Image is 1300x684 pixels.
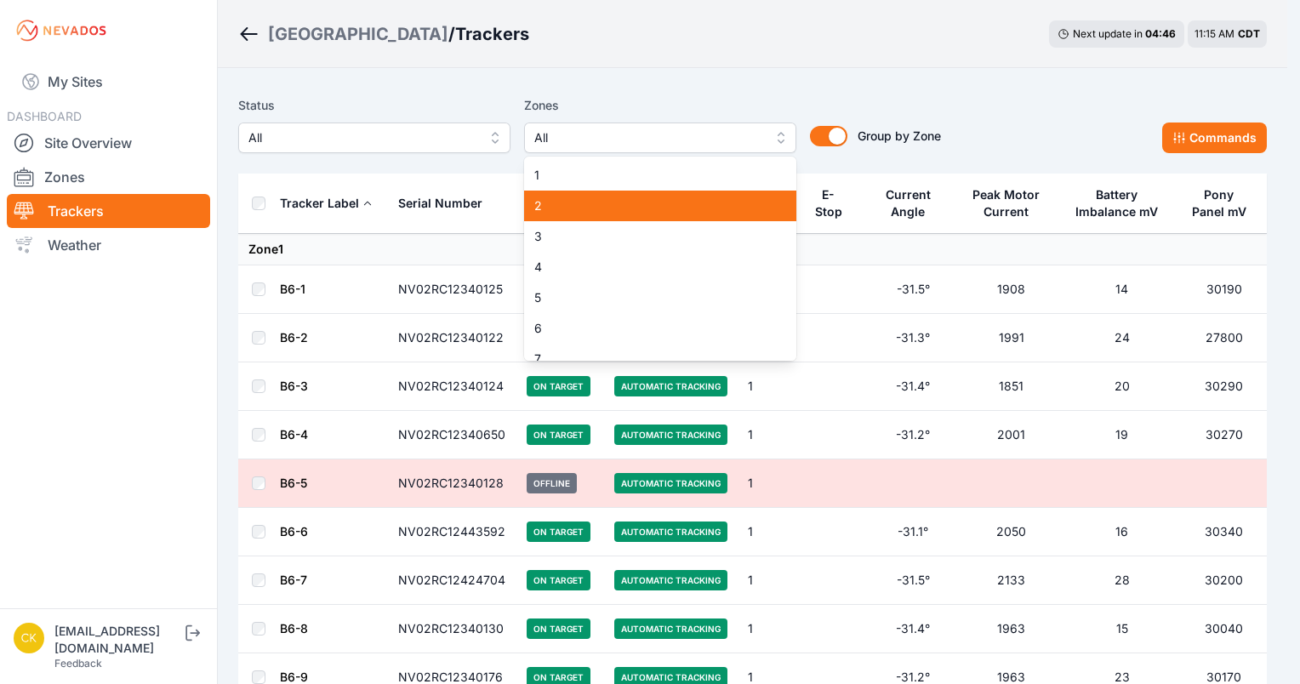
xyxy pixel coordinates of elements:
button: All [524,123,796,153]
span: 1 [534,167,766,184]
span: All [534,128,762,148]
span: 2 [534,197,766,214]
span: 6 [534,320,766,337]
span: 4 [534,259,766,276]
span: 3 [534,228,766,245]
span: 7 [534,351,766,368]
div: All [524,157,796,361]
span: 5 [534,289,766,306]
